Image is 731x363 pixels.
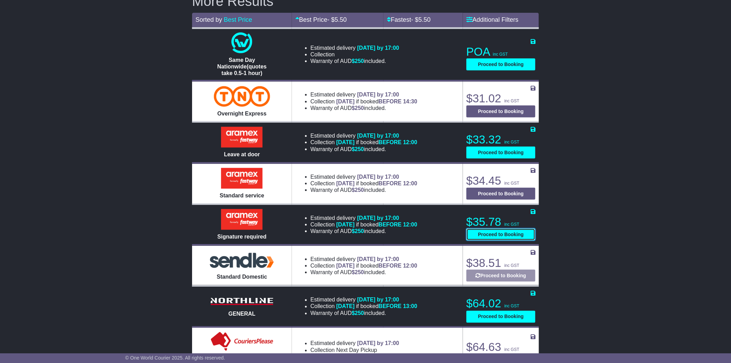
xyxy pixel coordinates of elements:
button: Proceed to Booking [466,147,535,159]
li: Collection [311,303,417,310]
span: [DATE] by 17:00 [357,45,399,51]
li: Collection [311,180,417,187]
span: if booked [336,99,417,104]
li: Estimated delivery [311,174,417,180]
span: [DATE] [336,139,355,145]
span: [DATE] by 17:00 [357,92,399,97]
img: Aramex: Leave at door [221,127,263,148]
li: Collection [311,51,399,58]
button: Proceed to Booking [466,229,535,241]
span: 5.50 [419,16,431,23]
span: 250 [355,187,364,193]
li: Warranty of AUD included. [311,228,417,234]
span: 250 [355,269,364,275]
span: BEFORE [379,304,402,309]
button: Proceed to Booking [466,270,535,282]
span: BEFORE [379,139,402,145]
li: Estimated delivery [311,45,399,51]
li: Warranty of AUD included. [311,269,417,276]
span: [DATE] [336,180,355,186]
span: 250 [355,105,364,111]
a: Additional Filters [466,16,519,23]
img: TNT Domestic: Overnight Express [214,86,270,107]
span: [DATE] [336,222,355,227]
p: $33.32 [466,133,535,147]
span: Signature required [217,234,266,240]
li: Estimated delivery [311,132,417,139]
li: Collection [311,139,417,146]
li: Warranty of AUD included. [311,310,417,317]
span: if booked [336,180,417,186]
span: [DATE] by 17:00 [357,133,399,139]
span: BEFORE [379,99,402,104]
span: - $ [411,16,430,23]
span: [DATE] by 17:00 [357,256,399,262]
span: $ [352,58,364,64]
button: Proceed to Booking [466,58,535,71]
span: Overnight Express [217,111,266,117]
span: 12:00 [403,180,417,186]
button: Proceed to Booking [466,311,535,323]
span: BEFORE [379,180,402,186]
li: Warranty of AUD included. [311,105,417,111]
span: 12:00 [403,222,417,227]
a: Fastest- $5.50 [387,16,430,23]
img: Sendle: Standard Domestic [207,251,276,270]
span: Leave at door [224,151,260,157]
span: [DATE] by 17:00 [357,297,399,303]
li: Collection [311,262,417,269]
span: $ [352,187,364,193]
p: $64.63 [466,341,535,354]
p: $64.02 [466,297,535,311]
span: Sorted by [196,16,222,23]
li: Estimated delivery [311,297,417,303]
span: 250 [355,310,364,316]
p: POA [466,45,535,59]
span: inc GST [504,222,519,227]
li: Estimated delivery [311,215,417,221]
a: Best Price [224,16,252,23]
li: Warranty of AUD included. [311,146,417,152]
p: $38.51 [466,256,535,270]
span: if booked [336,304,417,309]
span: [DATE] by 17:00 [357,341,399,346]
span: if booked [336,263,417,269]
span: $ [352,146,364,152]
span: Same Day Nationwide(quotes take 0.5-1 hour) [217,57,267,76]
span: if booked [336,139,417,145]
li: Estimated delivery [311,340,399,347]
p: $34.45 [466,174,535,188]
p: $35.78 [466,215,535,229]
span: 5.50 [335,16,347,23]
span: © One World Courier 2025. All rights reserved. [125,355,225,361]
span: Next Day Pickup [336,347,377,353]
p: $31.02 [466,92,535,105]
span: inc GST [504,99,519,103]
span: Standard service [220,193,264,198]
span: if booked [336,222,417,227]
span: 13:00 [403,304,417,309]
li: Estimated delivery [311,256,417,262]
img: Aramex: Signature required [221,209,263,230]
span: inc GST [504,304,519,309]
span: inc GST [493,52,508,57]
li: Collection [311,98,417,105]
span: [DATE] [336,304,355,309]
span: inc GST [504,347,519,352]
span: $ [352,269,364,275]
span: 250 [355,58,364,64]
li: Warranty of AUD included. [311,187,417,193]
span: inc GST [504,181,519,186]
span: 12:00 [403,139,417,145]
span: [DATE] by 17:00 [357,174,399,180]
span: 250 [355,146,364,152]
span: 250 [355,228,364,234]
span: BEFORE [379,263,402,269]
li: Estimated delivery [311,91,417,98]
span: Standard Domestic [217,274,267,280]
span: $ [352,105,364,111]
span: 12:00 [403,263,417,269]
a: Best Price- $5.50 [295,16,347,23]
span: $ [352,310,364,316]
span: [DATE] by 17:00 [357,215,399,221]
